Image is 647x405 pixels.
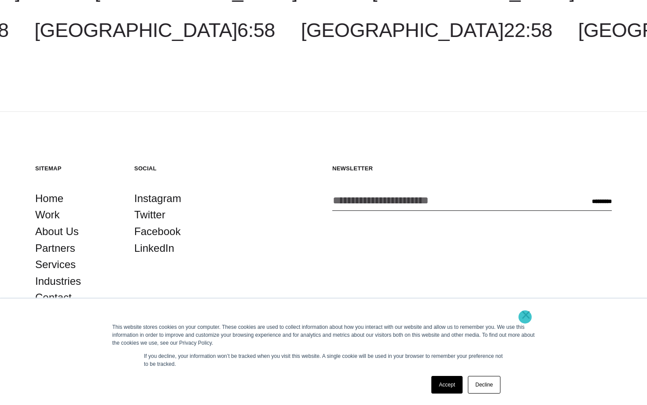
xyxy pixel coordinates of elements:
[35,256,76,273] a: Services
[35,273,81,290] a: Industries
[35,223,79,240] a: About Us
[431,376,463,394] a: Accept
[134,165,216,172] h5: Social
[332,165,612,172] h5: Newsletter
[134,206,165,223] a: Twitter
[301,19,552,41] a: [GEOGRAPHIC_DATA]22:58
[134,223,180,240] a: Facebook
[35,165,117,172] h5: Sitemap
[35,206,60,223] a: Work
[237,19,275,41] span: 6:58
[504,19,552,41] span: 22:58
[134,240,174,257] a: LinkedIn
[144,352,503,368] p: If you decline, your information won’t be tracked when you visit this website. A single cookie wi...
[112,323,535,347] div: This website stores cookies on your computer. These cookies are used to collect information about...
[521,311,531,319] a: ×
[34,19,275,41] a: [GEOGRAPHIC_DATA]6:58
[35,289,72,306] a: Contact
[468,376,500,394] a: Decline
[35,190,63,207] a: Home
[35,240,75,257] a: Partners
[134,190,181,207] a: Instagram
